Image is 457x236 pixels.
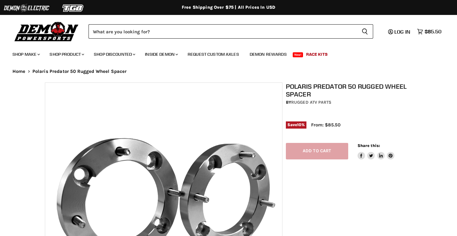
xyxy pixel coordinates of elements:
span: $85.50 [425,29,441,35]
a: $85.50 [414,27,445,36]
span: 10 [297,122,301,127]
a: Shop Product [45,48,88,61]
span: From: $85.50 [311,122,340,128]
a: Log in [385,29,414,35]
input: Search [89,24,357,39]
img: TGB Logo 2 [50,2,97,14]
span: Share this: [358,143,380,148]
a: Shop Discounted [89,48,139,61]
aside: Share this: [358,143,395,159]
a: Race Kits [301,48,332,61]
a: Rugged ATV Parts [291,100,331,105]
img: Demon Electric Logo 2 [3,2,50,14]
span: Save % [286,121,306,128]
h1: Polaris Predator 50 Rugged Wheel Spacer [286,83,416,98]
a: Demon Rewards [245,48,291,61]
button: Search [357,24,373,39]
img: Demon Powersports [12,20,81,42]
ul: Main menu [8,45,440,61]
span: Polaris Predator 50 Rugged Wheel Spacer [32,69,127,74]
span: Log in [394,29,410,35]
div: by [286,99,416,106]
a: Request Custom Axles [183,48,244,61]
a: Shop Make [8,48,44,61]
a: Home [12,69,26,74]
form: Product [89,24,373,39]
span: New! [293,52,303,57]
a: Inside Demon [140,48,182,61]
